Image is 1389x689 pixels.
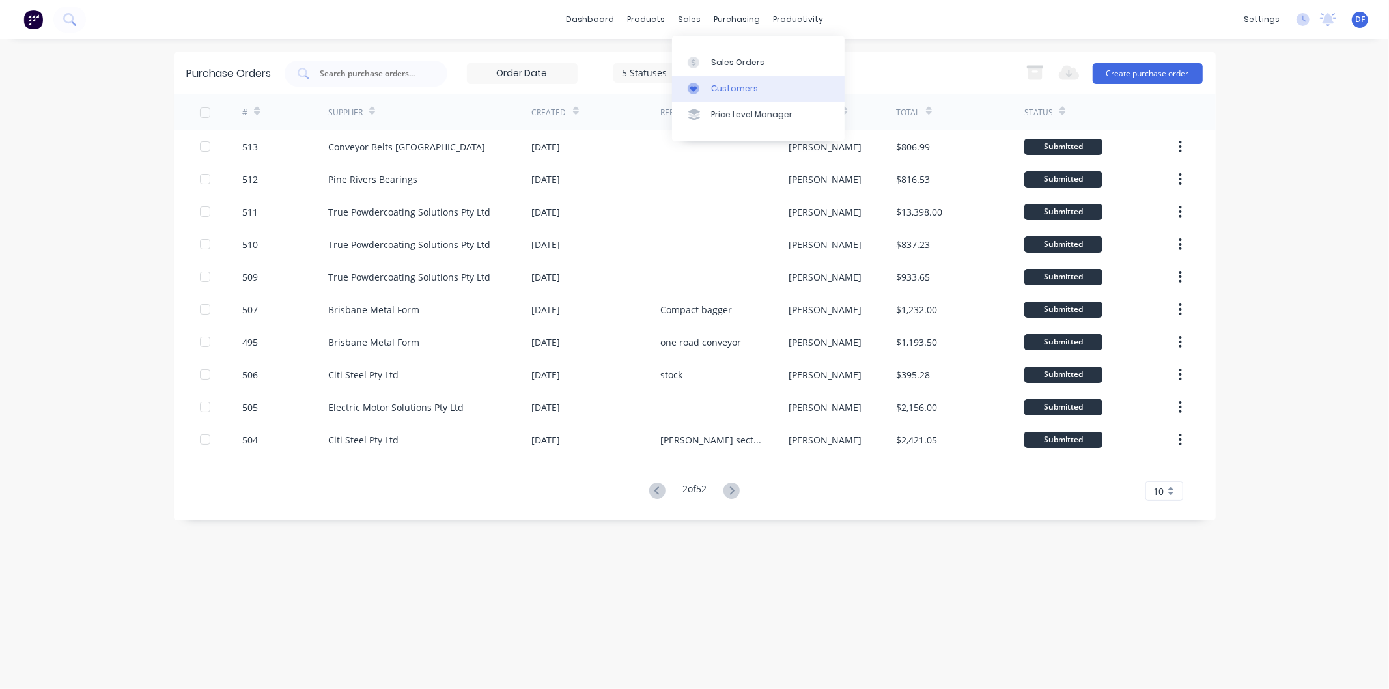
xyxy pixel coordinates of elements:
[242,270,258,284] div: 509
[242,238,258,251] div: 510
[711,83,758,94] div: Customers
[660,433,763,447] div: [PERSON_NAME] section
[532,335,561,349] div: [DATE]
[242,401,258,414] div: 505
[1024,269,1102,285] div: Submitted
[789,303,862,316] div: [PERSON_NAME]
[1024,367,1102,383] div: Submitted
[707,10,766,29] div: purchasing
[328,238,490,251] div: True Powdercoating Solutions Pty Ltd
[328,205,490,219] div: True Powdercoating Solutions Pty Ltd
[896,173,930,186] div: $816.53
[532,205,561,219] div: [DATE]
[1024,334,1102,350] div: Submitted
[711,109,793,120] div: Price Level Manager
[660,335,741,349] div: one road conveyor
[1024,171,1102,188] div: Submitted
[711,57,765,68] div: Sales Orders
[242,140,258,154] div: 513
[532,107,567,119] div: Created
[622,66,715,79] div: 5 Statuses
[242,303,258,316] div: 507
[789,140,862,154] div: [PERSON_NAME]
[1154,485,1164,498] span: 10
[621,10,671,29] div: products
[23,10,43,29] img: Factory
[532,303,561,316] div: [DATE]
[1093,63,1203,84] button: Create purchase order
[789,433,862,447] div: [PERSON_NAME]
[468,64,577,83] input: Order Date
[896,205,942,219] div: $13,398.00
[328,270,490,284] div: True Powdercoating Solutions Pty Ltd
[672,76,845,102] a: Customers
[242,433,258,447] div: 504
[328,401,464,414] div: Electric Motor Solutions Pty Ltd
[896,270,930,284] div: $933.65
[660,368,682,382] div: stock
[672,49,845,75] a: Sales Orders
[1024,399,1102,415] div: Submitted
[532,173,561,186] div: [DATE]
[1237,10,1286,29] div: settings
[1355,14,1365,25] span: DF
[789,368,862,382] div: [PERSON_NAME]
[1024,302,1102,318] div: Submitted
[672,102,845,128] a: Price Level Manager
[896,433,937,447] div: $2,421.05
[532,238,561,251] div: [DATE]
[559,10,621,29] a: dashboard
[896,368,930,382] div: $395.28
[896,238,930,251] div: $837.23
[1024,139,1102,155] div: Submitted
[789,238,862,251] div: [PERSON_NAME]
[789,401,862,414] div: [PERSON_NAME]
[328,303,419,316] div: Brisbane Metal Form
[187,66,272,81] div: Purchase Orders
[242,205,258,219] div: 511
[789,335,862,349] div: [PERSON_NAME]
[1024,236,1102,253] div: Submitted
[1024,432,1102,448] div: Submitted
[682,482,707,501] div: 2 of 52
[532,140,561,154] div: [DATE]
[328,173,417,186] div: Pine Rivers Bearings
[1024,107,1053,119] div: Status
[242,368,258,382] div: 506
[328,335,419,349] div: Brisbane Metal Form
[532,433,561,447] div: [DATE]
[766,10,830,29] div: productivity
[242,335,258,349] div: 495
[660,303,732,316] div: Compact bagger
[896,107,919,119] div: Total
[660,107,703,119] div: Reference
[671,10,707,29] div: sales
[896,303,937,316] div: $1,232.00
[242,107,247,119] div: #
[532,401,561,414] div: [DATE]
[789,205,862,219] div: [PERSON_NAME]
[896,335,937,349] div: $1,193.50
[789,270,862,284] div: [PERSON_NAME]
[896,401,937,414] div: $2,156.00
[242,173,258,186] div: 512
[532,368,561,382] div: [DATE]
[328,140,485,154] div: Conveyor Belts [GEOGRAPHIC_DATA]
[896,140,930,154] div: $806.99
[789,173,862,186] div: [PERSON_NAME]
[328,433,399,447] div: Citi Steel Pty Ltd
[328,368,399,382] div: Citi Steel Pty Ltd
[328,107,363,119] div: Supplier
[532,270,561,284] div: [DATE]
[319,67,427,80] input: Search purchase orders...
[1024,204,1102,220] div: Submitted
